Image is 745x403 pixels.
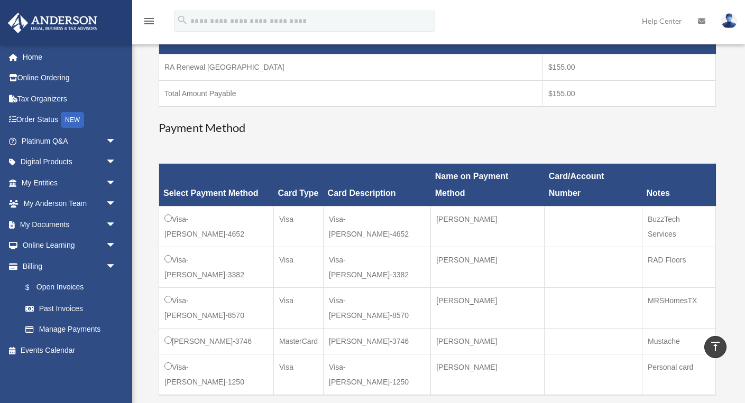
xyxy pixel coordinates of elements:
td: MasterCard [273,329,323,354]
th: Card Type [273,164,323,207]
td: Visa [273,288,323,329]
td: BuzzTech Services [642,207,716,247]
td: Visa-[PERSON_NAME]-4652 [324,207,431,247]
img: Anderson Advisors Platinum Portal [5,13,100,33]
td: Visa-[PERSON_NAME]-8570 [159,288,274,329]
td: [PERSON_NAME] [431,247,545,288]
span: arrow_drop_down [106,172,127,194]
i: menu [143,15,155,27]
th: Name on Payment Method [431,164,545,207]
td: $155.00 [542,54,715,80]
td: RA Renewal [GEOGRAPHIC_DATA] [159,54,543,80]
span: arrow_drop_down [106,193,127,215]
a: Online Learningarrow_drop_down [7,235,132,256]
a: Manage Payments [15,319,132,340]
td: RAD Floors [642,247,716,288]
i: vertical_align_top [709,340,722,353]
span: arrow_drop_down [106,235,127,257]
div: NEW [61,112,84,128]
span: arrow_drop_down [106,152,127,173]
td: Visa-[PERSON_NAME]-1250 [159,354,274,396]
td: Visa-[PERSON_NAME]-1250 [324,354,431,396]
td: Mustache [642,329,716,354]
a: Digital Productsarrow_drop_down [7,152,132,173]
th: Select Payment Method [159,164,274,207]
a: $Open Invoices [15,277,127,298]
th: Notes [642,164,716,207]
td: [PERSON_NAME] [431,207,545,247]
a: vertical_align_top [704,336,726,358]
a: My Documentsarrow_drop_down [7,214,132,235]
a: Online Ordering [7,68,132,89]
td: [PERSON_NAME] [431,288,545,329]
a: Home [7,46,132,68]
a: Tax Organizers [7,88,132,109]
a: Billingarrow_drop_down [7,256,132,277]
h3: Payment Method [159,120,716,136]
img: User Pic [721,13,737,29]
span: arrow_drop_down [106,256,127,277]
td: [PERSON_NAME]-3746 [159,329,274,354]
td: MRSHomesTX [642,288,716,329]
a: menu [143,18,155,27]
td: Visa-[PERSON_NAME]-3382 [324,247,431,288]
td: Visa-[PERSON_NAME]-4652 [159,207,274,247]
i: search [177,14,188,26]
th: Card/Account Number [545,164,642,207]
a: My Anderson Teamarrow_drop_down [7,193,132,214]
td: Visa [273,207,323,247]
th: Card Description [324,164,431,207]
a: Past Invoices [15,298,132,319]
td: $155.00 [542,80,715,107]
td: [PERSON_NAME] [431,354,545,396]
td: Total Amount Payable [159,80,543,107]
td: [PERSON_NAME]-3746 [324,329,431,354]
span: $ [31,281,36,294]
td: Visa-[PERSON_NAME]-8570 [324,288,431,329]
a: My Entitiesarrow_drop_down [7,172,132,193]
td: [PERSON_NAME] [431,329,545,354]
a: Events Calendar [7,340,132,361]
td: Visa [273,354,323,396]
td: Visa-[PERSON_NAME]-3382 [159,247,274,288]
a: Order StatusNEW [7,109,132,131]
span: arrow_drop_down [106,130,127,152]
td: Visa [273,247,323,288]
a: Platinum Q&Aarrow_drop_down [7,130,132,152]
span: arrow_drop_down [106,214,127,236]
